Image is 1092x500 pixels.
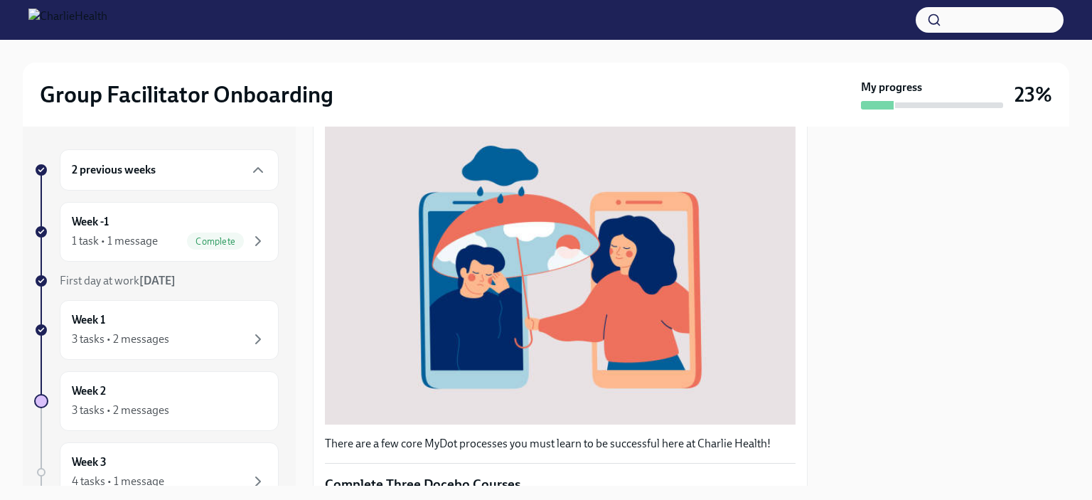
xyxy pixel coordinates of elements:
[72,312,105,328] h6: Week 1
[325,475,796,494] p: Complete Three Docebo Courses
[325,110,796,424] button: Zoom image
[187,236,244,247] span: Complete
[72,474,164,489] div: 4 tasks • 1 message
[72,454,107,470] h6: Week 3
[72,331,169,347] div: 3 tasks • 2 messages
[72,214,109,230] h6: Week -1
[60,274,176,287] span: First day at work
[861,80,922,95] strong: My progress
[34,202,279,262] a: Week -11 task • 1 messageComplete
[72,162,156,178] h6: 2 previous weeks
[60,149,279,191] div: 2 previous weeks
[34,300,279,360] a: Week 13 tasks • 2 messages
[40,80,333,109] h2: Group Facilitator Onboarding
[28,9,107,31] img: CharlieHealth
[1015,82,1052,107] h3: 23%
[139,274,176,287] strong: [DATE]
[34,273,279,289] a: First day at work[DATE]
[72,403,169,418] div: 3 tasks • 2 messages
[72,383,106,399] h6: Week 2
[72,233,158,249] div: 1 task • 1 message
[34,371,279,431] a: Week 23 tasks • 2 messages
[325,436,796,452] p: There are a few core MyDot processes you must learn to be successful here at Charlie Health!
